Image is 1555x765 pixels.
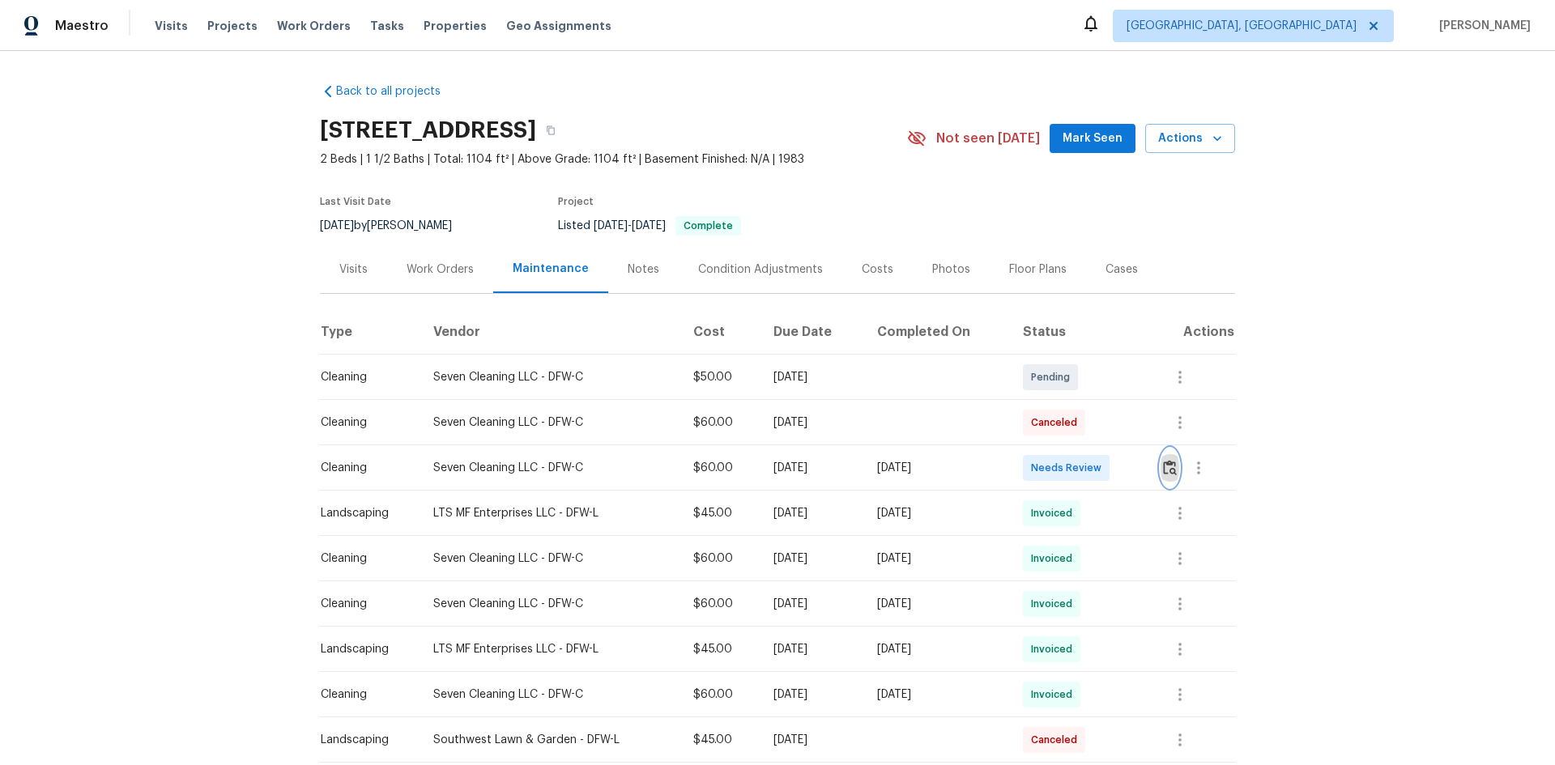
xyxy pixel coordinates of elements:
[1031,505,1079,521] span: Invoiced
[693,505,748,521] div: $45.00
[1031,369,1076,385] span: Pending
[433,596,667,612] div: Seven Cleaning LLC - DFW-C
[693,414,748,431] div: $60.00
[632,220,666,232] span: [DATE]
[693,460,748,476] div: $60.00
[862,261,893,278] div: Costs
[1158,129,1222,149] span: Actions
[693,550,748,567] div: $60.00
[594,220,628,232] span: [DATE]
[321,550,407,567] div: Cleaning
[320,220,354,232] span: [DATE]
[558,220,741,232] span: Listed
[321,732,407,748] div: Landscaping
[1031,414,1084,431] span: Canceled
[693,641,748,657] div: $45.00
[320,83,475,100] a: Back to all projects
[320,151,907,168] span: 2 Beds | 1 1/2 Baths | Total: 1104 ft² | Above Grade: 1104 ft² | Basement Finished: N/A | 1983
[877,641,997,657] div: [DATE]
[321,596,407,612] div: Cleaning
[433,686,667,703] div: Seven Cleaning LLC - DFW-C
[433,369,667,385] div: Seven Cleaning LLC - DFW-C
[320,197,391,206] span: Last Visit Date
[773,414,850,431] div: [DATE]
[1161,448,1179,487] button: Review Icon
[424,18,487,34] span: Properties
[1031,641,1079,657] span: Invoiced
[321,505,407,521] div: Landscaping
[536,116,565,145] button: Copy Address
[1063,129,1123,149] span: Mark Seen
[773,641,850,657] div: [DATE]
[320,122,536,138] h2: [STREET_ADDRESS]
[277,18,351,34] span: Work Orders
[407,261,474,278] div: Work Orders
[693,686,748,703] div: $60.00
[321,414,407,431] div: Cleaning
[433,460,667,476] div: Seven Cleaning LLC - DFW-C
[513,261,589,277] div: Maintenance
[773,460,850,476] div: [DATE]
[207,18,258,34] span: Projects
[773,369,850,385] div: [DATE]
[558,197,594,206] span: Project
[773,550,850,567] div: [DATE]
[320,309,420,355] th: Type
[321,686,407,703] div: Cleaning
[506,18,611,34] span: Geo Assignments
[1031,596,1079,612] span: Invoiced
[420,309,680,355] th: Vendor
[433,505,667,521] div: LTS MF Enterprises LLC - DFW-L
[1148,309,1235,355] th: Actions
[320,216,471,236] div: by [PERSON_NAME]
[1163,460,1177,475] img: Review Icon
[877,550,997,567] div: [DATE]
[932,261,970,278] div: Photos
[877,460,997,476] div: [DATE]
[936,130,1040,147] span: Not seen [DATE]
[55,18,109,34] span: Maestro
[321,460,407,476] div: Cleaning
[594,220,666,232] span: -
[339,261,368,278] div: Visits
[698,261,823,278] div: Condition Adjustments
[677,221,739,231] span: Complete
[773,505,850,521] div: [DATE]
[433,414,667,431] div: Seven Cleaning LLC - DFW-C
[877,505,997,521] div: [DATE]
[877,686,997,703] div: [DATE]
[1050,124,1135,154] button: Mark Seen
[864,309,1010,355] th: Completed On
[773,686,850,703] div: [DATE]
[1106,261,1138,278] div: Cases
[773,732,850,748] div: [DATE]
[1031,732,1084,748] span: Canceled
[1145,124,1235,154] button: Actions
[693,732,748,748] div: $45.00
[693,596,748,612] div: $60.00
[433,550,667,567] div: Seven Cleaning LLC - DFW-C
[877,596,997,612] div: [DATE]
[321,641,407,657] div: Landscaping
[773,596,850,612] div: [DATE]
[321,369,407,385] div: Cleaning
[370,20,404,32] span: Tasks
[1031,460,1108,476] span: Needs Review
[1031,686,1079,703] span: Invoiced
[155,18,188,34] span: Visits
[693,369,748,385] div: $50.00
[433,732,667,748] div: Southwest Lawn & Garden - DFW-L
[433,641,667,657] div: LTS MF Enterprises LLC - DFW-L
[1009,261,1067,278] div: Floor Plans
[628,261,659,278] div: Notes
[1031,550,1079,567] span: Invoiced
[760,309,863,355] th: Due Date
[1127,18,1357,34] span: [GEOGRAPHIC_DATA], [GEOGRAPHIC_DATA]
[680,309,760,355] th: Cost
[1433,18,1531,34] span: [PERSON_NAME]
[1010,309,1148,355] th: Status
